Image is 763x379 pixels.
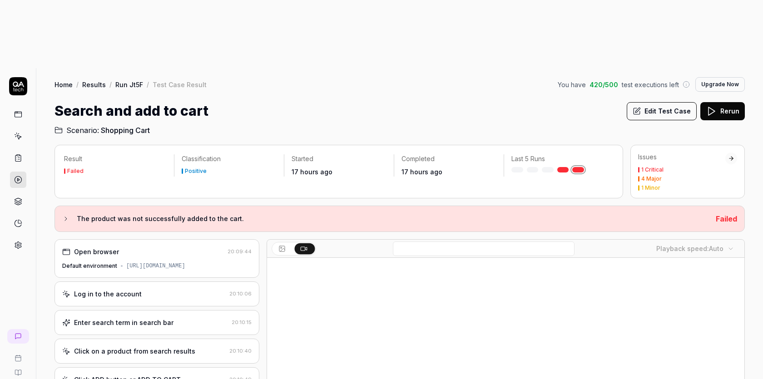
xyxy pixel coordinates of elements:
[77,213,708,224] h3: The product was not successfully added to the cart.
[656,244,723,253] div: Playback speed:
[641,167,664,172] div: 1 Critical
[401,168,442,176] time: 17 hours ago
[716,214,737,223] span: Failed
[54,125,150,136] a: Scenario:Shopping Cart
[641,176,662,182] div: 4 Major
[153,80,207,89] div: Test Case Result
[229,290,252,297] time: 20:10:06
[126,262,185,270] div: [URL][DOMAIN_NAME]
[182,154,277,163] p: Classification
[64,154,167,163] p: Result
[232,319,252,325] time: 20:10:15
[82,80,106,89] a: Results
[62,262,117,270] div: Default environment
[101,125,150,136] span: Shopping Cart
[74,346,195,356] div: Click on a product from search results
[638,153,725,162] div: Issues
[109,80,112,89] div: /
[4,347,32,362] a: Book a call with us
[700,102,745,120] button: Rerun
[185,168,207,174] div: Positive
[115,80,143,89] a: Run Jt5F
[627,102,697,120] button: Edit Test Case
[558,80,586,89] span: You have
[511,154,606,163] p: Last 5 Runs
[54,80,73,89] a: Home
[4,362,32,376] a: Documentation
[695,77,745,92] button: Upgrade Now
[76,80,79,89] div: /
[292,154,386,163] p: Started
[590,80,618,89] span: 420 / 500
[74,318,173,327] div: Enter search term in search bar
[292,168,332,176] time: 17 hours ago
[74,247,119,256] div: Open browser
[641,185,660,191] div: 1 Minor
[228,248,252,255] time: 20:09:44
[401,154,496,163] p: Completed
[229,348,252,354] time: 20:10:40
[147,80,149,89] div: /
[7,329,29,344] a: New conversation
[74,289,142,299] div: Log in to the account
[54,101,208,121] h1: Search and add to cart
[622,80,679,89] span: test executions left
[62,213,708,224] button: The product was not successfully added to the cart.
[64,125,99,136] span: Scenario:
[67,168,84,174] div: Failed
